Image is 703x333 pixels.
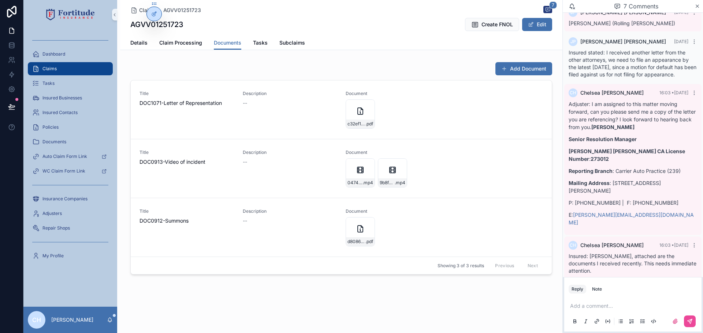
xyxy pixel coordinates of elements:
[42,139,66,145] span: Documents
[580,38,666,45] span: [PERSON_NAME] [PERSON_NAME]
[42,80,55,86] span: Tasks
[522,18,552,31] button: Edit
[131,80,552,139] a: TitleDOC1071-Letter of RepresentationDescription--Documentc32ef11b-03a6-4434-8546-1459a6cfc225-[P...
[32,315,41,324] span: CH
[130,7,156,14] a: Claims
[42,253,64,259] span: My Profile
[243,217,247,224] span: --
[28,121,113,134] a: Policies
[28,207,113,220] a: Adjusters
[130,39,148,46] span: Details
[569,148,685,162] strong: [PERSON_NAME] [PERSON_NAME] CA License Number
[163,7,201,14] a: AGVV01251723
[465,18,519,31] button: Create FNOL
[543,6,552,15] button: 7
[28,62,113,75] a: Claims
[569,147,697,163] p: :
[42,95,82,101] span: Insured Businesses
[42,51,65,57] span: Dashboard
[243,208,337,214] span: Description
[591,124,635,130] strong: [PERSON_NAME]
[569,100,697,131] p: Adjuster: I am assigned to this matter moving forward, can you please send me a copy of the lette...
[569,136,637,142] strong: Senior Resolution Manager
[140,91,234,97] span: Title
[365,239,373,245] span: .pdf
[569,168,613,174] strong: Reporting Branch
[28,106,113,119] a: Insured Contacts
[362,180,373,186] span: .mp4
[51,316,93,323] p: [PERSON_NAME]
[569,199,697,207] p: P: [PHONE_NUMBER] | F: [PHONE_NUMBER]
[131,198,552,257] a: TitleDOC0912-SummonsDescription--Documentd8086e92-a4b7-48ff-b7c5-9b94c29487c1-Summons-[PERSON_NAM...
[279,39,305,46] span: Subclaims
[569,49,696,77] span: Insured stated: I received another letter from the other attorneys, we need to file an appearance...
[570,242,576,248] span: CH
[569,167,697,175] p: : Carrier Auto Practice (239)
[214,39,241,46] span: Documents
[570,39,576,45] span: JP
[570,90,576,96] span: CH
[569,253,696,274] span: Insured: [PERSON_NAME], attached are the documents I received recently. This needs immediate atte...
[42,154,87,159] span: Auto Claim Form Link
[42,168,85,174] span: WC Claim Form Link
[347,239,365,245] span: d8086e92-a4b7-48ff-b7c5-9b94c29487c1-Summons-[PERSON_NAME]-case
[569,179,697,194] p: : [STREET_ADDRESS][PERSON_NAME]
[253,39,268,46] span: Tasks
[130,36,148,51] a: Details
[28,164,113,178] a: WC Claim Form Link
[279,36,305,51] a: Subclaims
[243,150,337,155] span: Description
[28,91,113,105] a: Insured Businesses
[139,7,156,14] span: Claims
[253,36,268,51] a: Tasks
[243,91,337,97] span: Description
[569,285,586,294] button: Reply
[243,158,247,166] span: --
[140,158,234,166] span: DOC0913-Video of incident
[580,89,644,97] span: Chelsea [PERSON_NAME]
[140,150,234,155] span: Title
[28,192,113,205] a: Insurance Companies
[214,36,241,50] a: Documents
[569,212,694,226] a: [PERSON_NAME][EMAIL_ADDRESS][DOMAIN_NAME]
[28,135,113,148] a: Documents
[347,180,362,186] span: 0474ce27-2d39-4726-913a-a1c0983d022f-transcodedVideo-(24)
[131,139,552,198] a: TitleDOC0913-Video of incidentDescription--Document0474ce27-2d39-4726-913a-a1c0983d022f-transcode...
[589,285,605,294] button: Note
[495,62,552,75] button: Add Document
[346,150,440,155] span: Document
[569,20,675,26] span: [PERSON_NAME] (Rolling [PERSON_NAME])
[481,21,513,28] span: Create FNOL
[130,19,183,30] h1: AGVV01251723
[42,124,59,130] span: Policies
[140,208,234,214] span: Title
[46,9,95,20] img: App logo
[42,211,62,216] span: Adjusters
[140,99,234,107] span: DOC1071-Letter of Representation
[140,217,234,224] span: DOC0912-Summons
[159,39,202,46] span: Claim Processing
[659,242,688,248] span: 16:03 • [DATE]
[380,180,395,186] span: 9b8f6c3e-b8a5-47e5-9224-0f3f88a1598a-transcodedVideo-(25)
[592,286,602,292] div: Note
[549,1,557,9] span: 7
[438,263,484,269] span: Showing 3 of 3 results
[28,222,113,235] a: Repair Shops
[243,99,247,107] span: --
[624,2,658,11] span: 7 Comments
[346,91,440,97] span: Document
[346,208,440,214] span: Document
[347,121,365,127] span: c32ef11b-03a6-4434-8546-1459a6cfc225-[PERSON_NAME]-vs-[PERSON_NAME]
[42,110,78,116] span: Insured Contacts
[365,121,373,127] span: .pdf
[42,225,70,231] span: Repair Shops
[28,150,113,163] a: Auto Claim Form Link
[159,36,202,51] a: Claim Processing
[659,90,688,95] span: 16:03 • [DATE]
[23,29,117,272] div: scrollable content
[569,180,610,186] strong: Mailing Address
[42,66,57,72] span: Claims
[569,211,697,226] p: E:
